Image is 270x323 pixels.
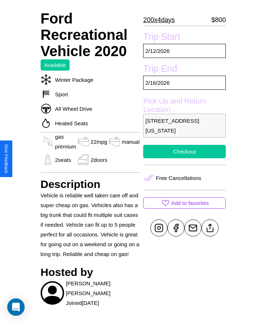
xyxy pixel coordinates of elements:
[7,298,25,316] div: Open Intercom Messenger
[41,11,140,59] h2: Ford Recreational Vehicle 2020
[44,60,66,70] p: Available
[66,278,140,298] p: [PERSON_NAME] [PERSON_NAME]
[51,104,92,114] p: All Wheel Drive
[143,97,226,114] label: Pick Up and Return Location
[41,178,140,190] h3: Description
[51,75,94,85] p: Winter Package
[41,190,140,259] p: Vehicle is reliable well taken care off and super cheap on gas. Vehicles also has a big trunk tha...
[41,136,55,147] img: gas
[4,144,9,173] div: Give Feedback
[143,32,226,44] label: Trip Start
[143,14,175,26] p: 200 x 4 days
[41,266,140,278] h3: Hosted by
[122,137,140,147] p: manual
[51,118,88,128] p: Heated Seats
[143,76,226,90] p: 2 / 16 / 2026
[143,145,226,158] button: Checkout
[55,132,76,151] p: gas premium
[171,198,209,208] p: Add to favorites
[66,298,99,308] p: Joined [DATE]
[156,173,201,183] p: Free Cancellations
[143,197,226,209] button: Add to favorites
[76,154,91,165] img: gas
[107,136,122,147] img: gas
[143,44,226,58] p: 2 / 12 / 2026
[143,114,226,138] p: [STREET_ADDRESS][US_STATE]
[143,63,226,76] label: Trip End
[51,89,68,99] p: Sport
[91,137,107,147] p: 22 mpg
[41,154,55,165] img: gas
[91,155,107,165] p: 2 doors
[211,14,226,26] p: $ 800
[55,155,71,165] p: 2 seats
[76,136,91,147] img: gas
